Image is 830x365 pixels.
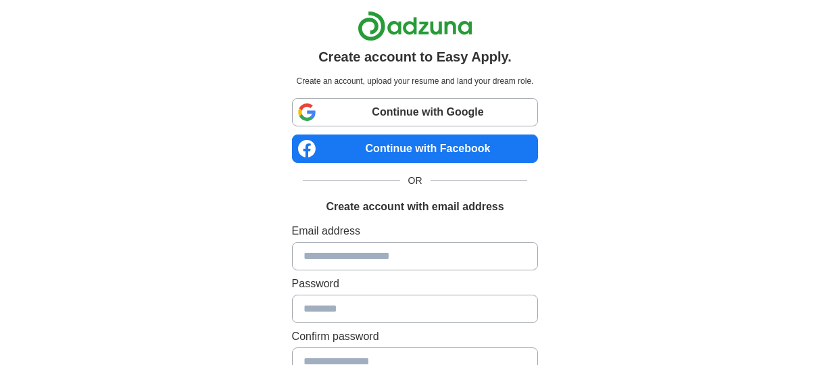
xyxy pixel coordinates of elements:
img: Adzuna logo [358,11,472,41]
a: Continue with Google [292,98,539,126]
label: Password [292,276,539,292]
label: Email address [292,223,539,239]
a: Continue with Facebook [292,135,539,163]
h1: Create account to Easy Apply. [318,47,512,67]
p: Create an account, upload your resume and land your dream role. [295,75,536,87]
span: OR [400,174,431,188]
label: Confirm password [292,328,539,345]
h1: Create account with email address [326,199,504,215]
